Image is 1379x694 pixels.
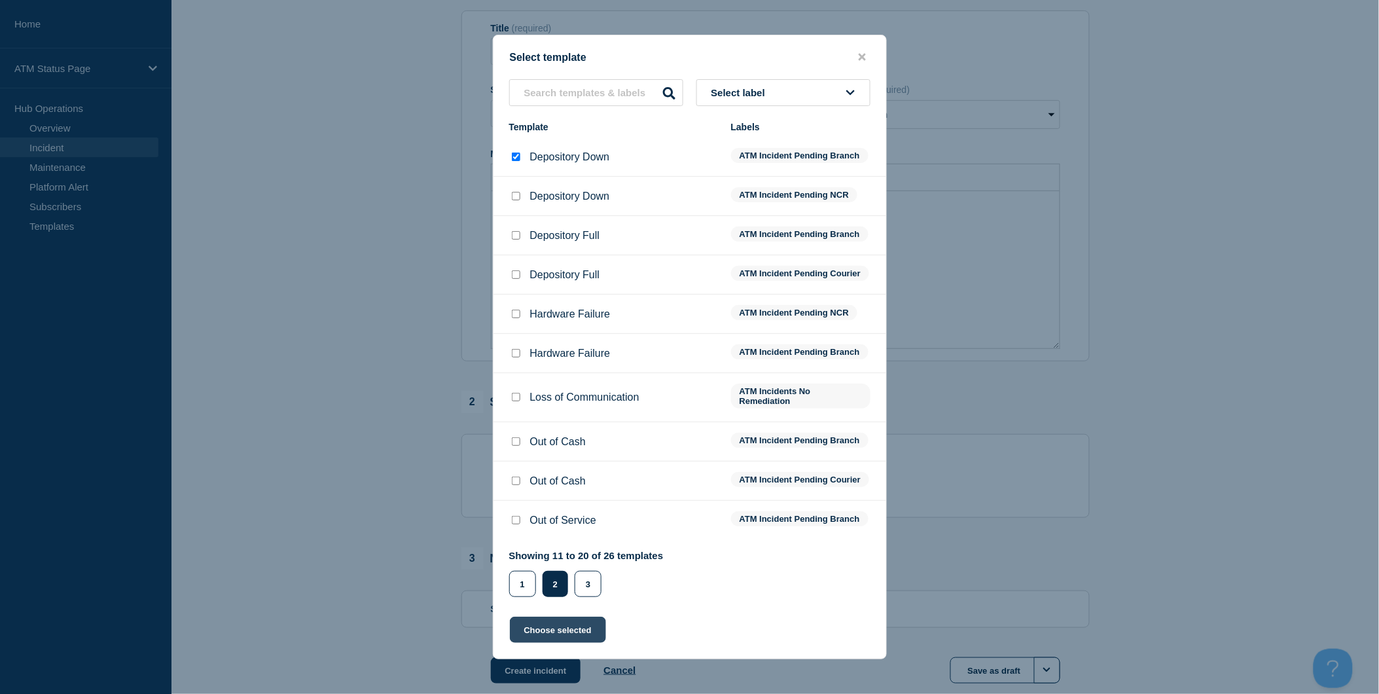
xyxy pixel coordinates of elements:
p: Depository Down [530,191,610,202]
p: Showing 11 to 20 of 26 templates [509,550,664,561]
p: Out of Cash [530,475,586,487]
div: Select template [493,51,886,64]
span: ATM Incident Pending Branch [731,148,869,163]
button: 2 [543,571,568,597]
input: Out of Service checkbox [512,516,520,524]
p: Depository Full [530,269,600,281]
span: ATM Incident Pending Courier [731,472,869,487]
span: Select label [711,87,771,98]
button: 1 [509,571,536,597]
button: Select label [696,79,870,106]
input: Depository Full checkbox [512,270,520,279]
div: Labels [731,122,870,132]
p: Depository Full [530,230,600,242]
input: Hardware Failure checkbox [512,310,520,318]
div: Template [509,122,718,132]
button: close button [855,51,870,64]
p: Loss of Communication [530,392,639,403]
input: Loss of Communication checkbox [512,393,520,401]
span: ATM Incident Pending Branch [731,511,869,526]
span: ATM Incident Pending Branch [731,227,869,242]
span: ATM Incidents No Remediation [731,384,870,409]
span: ATM Incident Pending NCR [731,187,857,202]
p: Hardware Failure [530,348,611,359]
button: 3 [575,571,601,597]
input: Depository Down checkbox [512,192,520,200]
input: Hardware Failure checkbox [512,349,520,357]
input: Depository Down checkbox [512,153,520,161]
span: ATM Incident Pending Branch [731,433,869,448]
input: Out of Cash checkbox [512,437,520,446]
p: Hardware Failure [530,308,611,320]
p: Depository Down [530,151,610,163]
p: Out of Service [530,515,596,526]
span: ATM Incident Pending NCR [731,305,857,320]
span: ATM Incident Pending Branch [731,344,869,359]
p: Out of Cash [530,436,586,448]
span: ATM Incident Pending Courier [731,266,869,281]
button: Choose selected [510,617,606,643]
input: Search templates & labels [509,79,683,106]
input: Out of Cash checkbox [512,477,520,485]
input: Depository Full checkbox [512,231,520,240]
